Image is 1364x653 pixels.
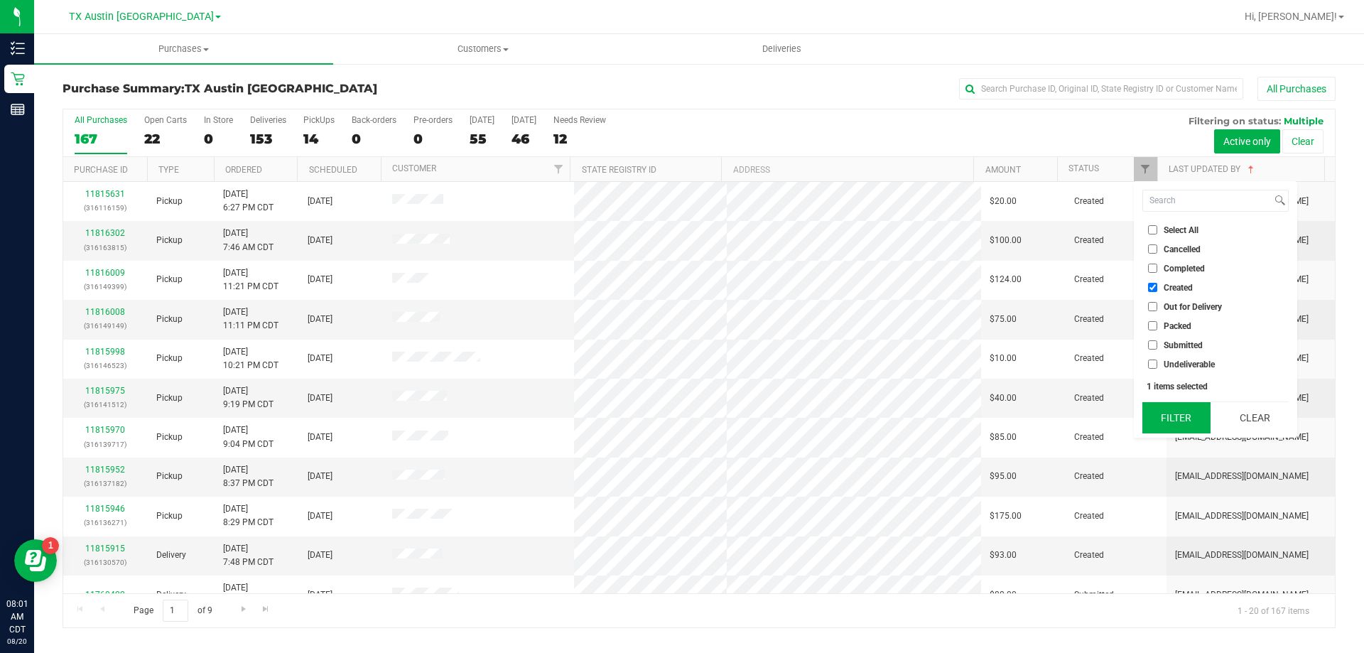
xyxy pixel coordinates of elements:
input: Out for Delivery [1148,302,1157,311]
div: 46 [511,131,536,147]
a: 11760422 [85,590,125,600]
input: Select All [1148,225,1157,234]
span: $93.00 [990,549,1017,562]
span: Customers [334,43,632,55]
span: [DATE] [308,195,332,208]
span: Created [1074,470,1104,483]
p: (316146523) [72,359,139,372]
span: Pickup [156,234,183,247]
span: $95.00 [990,470,1017,483]
p: 08:01 AM CDT [6,598,28,636]
div: 153 [250,131,286,147]
span: [DATE] [308,352,332,365]
div: In Store [204,115,233,125]
div: Open Carts [144,115,187,125]
span: Purchases [34,43,333,55]
div: [DATE] [470,115,494,125]
span: Pickup [156,392,183,405]
inline-svg: Inventory [11,41,25,55]
button: Filter [1142,402,1211,433]
a: Purchases [34,34,333,64]
span: Pickup [156,431,183,444]
div: 55 [470,131,494,147]
div: 12 [553,131,606,147]
a: 11815952 [85,465,125,475]
div: 0 [204,131,233,147]
a: 11815970 [85,425,125,435]
a: Filter [1134,157,1157,181]
div: PickUps [303,115,335,125]
span: $40.00 [990,392,1017,405]
div: [DATE] [511,115,536,125]
span: $85.00 [990,431,1017,444]
button: Active only [1214,129,1280,153]
span: Created [1164,284,1193,292]
span: Submitted [1074,588,1114,602]
span: Delivery [156,549,186,562]
span: [DATE] 7:46 AM CDT [223,227,274,254]
span: Created [1074,392,1104,405]
p: (316136271) [72,516,139,529]
a: 11815915 [85,544,125,554]
span: [DATE] [308,588,332,602]
a: 11815946 [85,504,125,514]
span: Created [1074,273,1104,286]
div: Pre-orders [413,115,453,125]
a: Customers [333,34,632,64]
div: Back-orders [352,115,396,125]
span: 1 - 20 of 167 items [1226,600,1321,621]
span: Select All [1164,226,1198,234]
span: [DATE] 9:04 PM CDT [223,423,274,450]
span: $20.00 [990,195,1017,208]
span: Cancelled [1164,245,1201,254]
input: Search [1143,190,1272,211]
span: Created [1074,549,1104,562]
a: Ordered [225,165,262,175]
span: [DATE] 11:21 PM CDT [223,266,278,293]
a: Last Updated By [1169,164,1257,174]
span: [DATE] [308,470,332,483]
button: Clear [1220,402,1289,433]
div: 167 [75,131,127,147]
input: Submitted [1148,340,1157,350]
a: State Registry ID [582,165,656,175]
span: $175.00 [990,509,1022,523]
p: 08/20 [6,636,28,647]
span: Created [1074,234,1104,247]
span: [DATE] 7:48 PM CDT [223,542,274,569]
div: 0 [413,131,453,147]
button: All Purchases [1257,77,1336,101]
input: Cancelled [1148,244,1157,254]
span: Created [1074,313,1104,326]
span: $10.00 [990,352,1017,365]
span: [DATE] [308,549,332,562]
div: All Purchases [75,115,127,125]
th: Address [721,157,973,182]
span: Created [1074,195,1104,208]
span: Delivery [156,588,186,602]
a: 11815975 [85,386,125,396]
span: $75.00 [990,313,1017,326]
a: 11815998 [85,347,125,357]
div: 1 items selected [1147,382,1284,392]
span: [DATE] 4:48 PM CDT [223,581,274,608]
a: Go to the last page [256,600,276,619]
h3: Purchase Summary: [63,82,487,95]
span: Pickup [156,313,183,326]
span: [DATE] [308,509,332,523]
a: Type [158,165,179,175]
p: (316130570) [72,556,139,569]
span: $124.00 [990,273,1022,286]
a: Scheduled [309,165,357,175]
span: Undeliverable [1164,360,1215,369]
a: Go to the next page [233,600,254,619]
a: 11816302 [85,228,125,238]
p: (316141512) [72,398,139,411]
iframe: Resource center [14,539,57,582]
p: (316149149) [72,319,139,333]
div: 0 [352,131,396,147]
input: Created [1148,283,1157,292]
span: [DATE] 11:11 PM CDT [223,306,278,333]
span: [DATE] [308,392,332,405]
p: (316149399) [72,280,139,293]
